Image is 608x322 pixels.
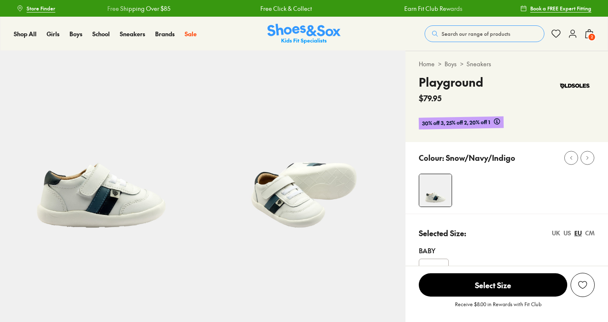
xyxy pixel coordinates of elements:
a: Free Click & Collect [188,4,240,13]
button: 2 [584,25,594,43]
a: Shop All [14,30,37,38]
a: Free Shipping Over $85 [35,4,99,13]
a: Home [419,60,435,68]
a: Earn Fit Club Rewards [332,4,391,13]
p: Colour: [419,152,444,163]
a: Book a FREE Expert Fitting [520,1,591,16]
a: School [92,30,110,38]
p: Selected Size: [419,227,466,239]
button: Select Size [419,273,567,297]
a: Boys [445,60,457,68]
img: Vendor logo [555,73,595,98]
p: Receive $8.00 in Rewards with Fit Club [455,300,541,315]
div: Baby [419,245,595,255]
a: Shoes & Sox [267,24,341,44]
span: 30% off 3, 25% off 2, 20% off 1 [422,118,490,127]
a: Sneakers [467,60,491,68]
span: $79.95 [419,92,442,104]
div: US [564,229,571,237]
a: Store Finder [17,1,55,16]
span: 2 [588,33,596,41]
div: EU [574,229,582,237]
div: CM [585,229,595,237]
span: Store Finder [27,5,55,12]
img: 4-557421_1 [419,174,452,207]
a: Boys [69,30,82,38]
h4: Playground [419,73,483,91]
span: Book a FREE Expert Fitting [530,5,591,12]
a: Girls [47,30,59,38]
a: Brands [155,30,175,38]
img: SNS_Logo_Responsive.svg [267,24,341,44]
div: UK [552,229,560,237]
img: 5-557422_1 [203,51,405,254]
span: Select Size [419,273,567,297]
p: Snow/Navy/Indigo [446,152,515,163]
button: Add to Wishlist [571,273,595,297]
span: 20 [430,264,437,274]
a: Sneakers [120,30,145,38]
a: Sale [185,30,197,38]
div: > > [419,60,595,68]
a: Free Shipping Over $85 [477,4,540,13]
button: Search our range of products [425,25,544,42]
span: Search our range of products [442,30,510,37]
